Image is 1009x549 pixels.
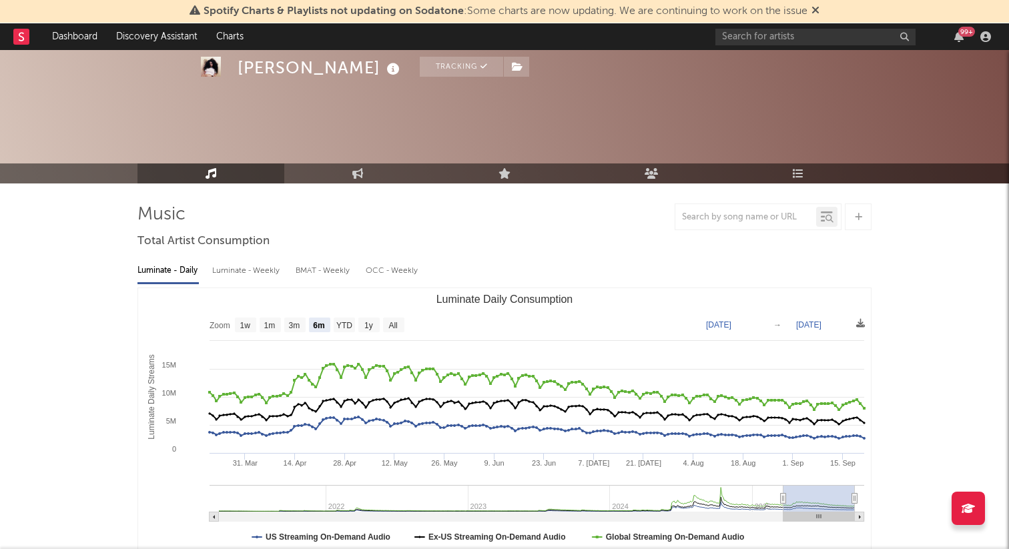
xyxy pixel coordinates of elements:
[238,57,403,79] div: [PERSON_NAME]
[420,57,503,77] button: Tracking
[204,6,464,17] span: Spotify Charts & Playlists not updating on Sodatone
[796,320,821,330] text: [DATE]
[210,321,230,330] text: Zoom
[578,459,609,467] text: 7. [DATE]
[289,321,300,330] text: 3m
[212,259,282,282] div: Luminate - Weekly
[284,459,307,467] text: 14. Apr
[431,459,458,467] text: 26. May
[958,27,975,37] div: 99 +
[428,532,566,542] text: Ex-US Streaming On-Demand Audio
[382,459,408,467] text: 12. May
[773,320,781,330] text: →
[43,23,107,50] a: Dashboard
[683,459,703,467] text: 4. Aug
[436,294,573,305] text: Luminate Daily Consumption
[107,23,207,50] a: Discovery Assistant
[484,459,504,467] text: 9. Jun
[137,233,270,249] span: Total Artist Consumption
[626,459,661,467] text: 21. [DATE]
[233,459,258,467] text: 31. Mar
[388,321,397,330] text: All
[830,459,856,467] text: 15. Sep
[606,532,745,542] text: Global Streaming On-Demand Audio
[731,459,755,467] text: 18. Aug
[166,417,176,425] text: 5M
[162,361,176,369] text: 15M
[137,259,199,282] div: Luminate - Daily
[333,459,356,467] text: 28. Apr
[954,31,964,42] button: 99+
[172,445,176,453] text: 0
[264,321,276,330] text: 1m
[366,259,419,282] div: OCC - Weekly
[532,459,556,467] text: 23. Jun
[162,389,176,397] text: 10M
[266,532,390,542] text: US Streaming On-Demand Audio
[240,321,251,330] text: 1w
[706,320,731,330] text: [DATE]
[313,321,324,330] text: 6m
[811,6,819,17] span: Dismiss
[715,29,916,45] input: Search for artists
[782,459,803,467] text: 1. Sep
[207,23,253,50] a: Charts
[204,6,807,17] span: : Some charts are now updating. We are continuing to work on the issue
[675,212,816,223] input: Search by song name or URL
[364,321,373,330] text: 1y
[296,259,352,282] div: BMAT - Weekly
[336,321,352,330] text: YTD
[147,354,156,439] text: Luminate Daily Streams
